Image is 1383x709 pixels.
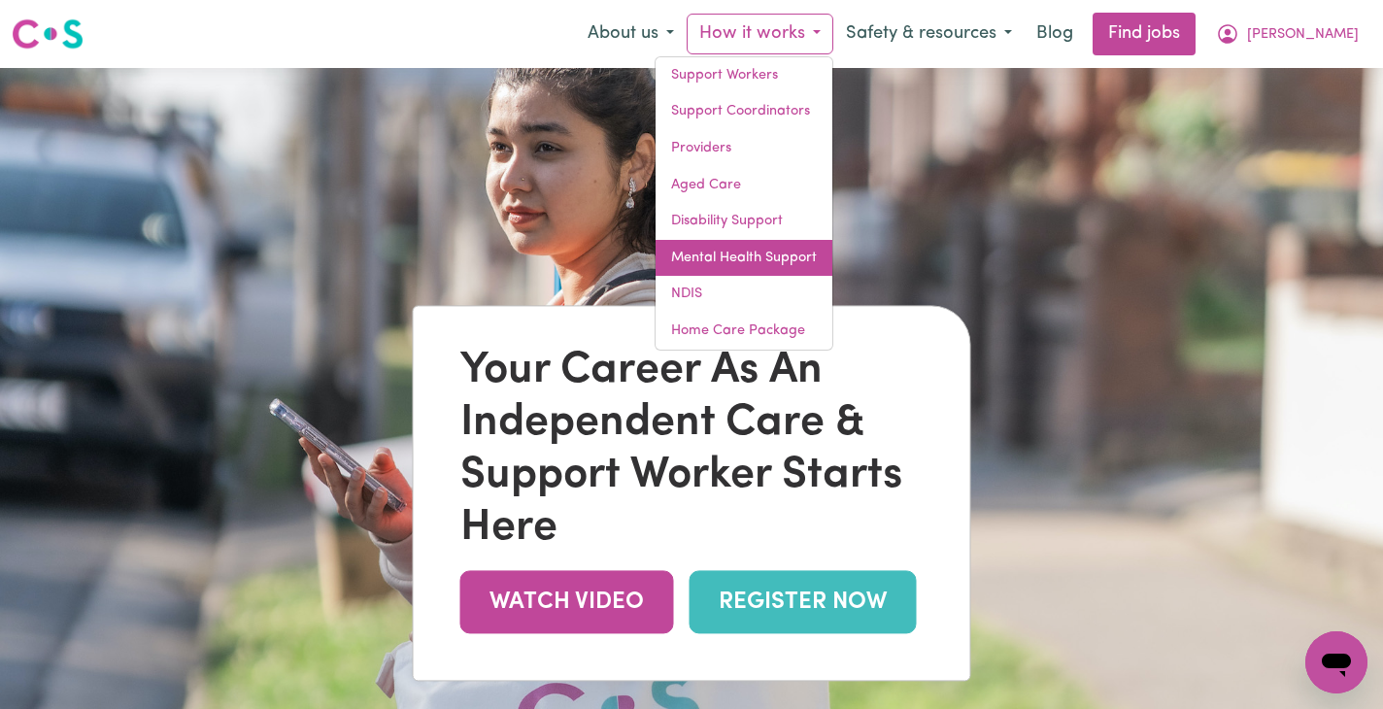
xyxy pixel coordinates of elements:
[656,240,832,277] a: Mental Health Support
[460,570,674,633] a: WATCH VIDEO
[1247,24,1359,46] span: [PERSON_NAME]
[1025,13,1085,55] a: Blog
[656,203,832,240] a: Disability Support
[687,14,833,54] button: How it works
[575,14,687,54] button: About us
[690,570,917,633] a: REGISTER NOW
[656,313,832,350] a: Home Care Package
[656,93,832,130] a: Support Coordinators
[656,167,832,204] a: Aged Care
[656,57,832,94] a: Support Workers
[655,56,833,351] div: How it works
[1305,631,1367,693] iframe: Button to launch messaging window
[1093,13,1196,55] a: Find jobs
[12,17,84,51] img: Careseekers logo
[12,12,84,56] a: Careseekers logo
[656,130,832,167] a: Providers
[656,276,832,313] a: NDIS
[833,14,1025,54] button: Safety & resources
[460,345,924,555] div: Your Career As An Independent Care & Support Worker Starts Here
[1203,14,1371,54] button: My Account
